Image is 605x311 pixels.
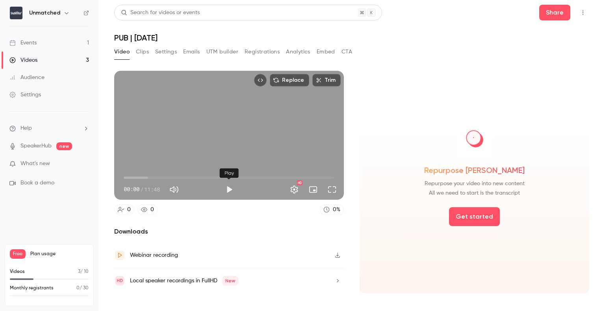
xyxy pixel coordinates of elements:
[114,33,589,42] h1: PUB | [DATE]
[121,9,200,17] div: Search for videos or events
[220,168,239,178] div: Play
[137,204,158,215] a: 0
[124,185,160,193] div: 00:00
[312,74,341,86] button: Trim
[424,165,525,176] span: Repurpose [PERSON_NAME]
[9,74,45,81] div: Audience
[10,249,26,259] span: Free
[56,142,72,150] span: new
[245,46,280,58] button: Registrations
[9,124,89,132] li: help-dropdown-opener
[577,6,589,19] button: Top Bar Actions
[333,206,340,214] div: 0 %
[29,9,60,17] h6: Unmatched
[130,250,178,260] div: Webinar recording
[9,39,37,47] div: Events
[539,5,570,20] button: Share
[30,251,89,257] span: Plan usage
[20,142,52,150] a: SpeakerHub
[76,286,80,291] span: 0
[9,56,37,64] div: Videos
[127,206,131,214] div: 0
[78,269,80,274] span: 3
[144,185,160,193] span: 11:48
[140,185,143,193] span: /
[222,276,238,285] span: New
[114,46,130,58] button: Video
[341,46,352,58] button: CTA
[221,182,237,197] button: Play
[10,268,25,275] p: Videos
[20,124,32,132] span: Help
[76,285,89,292] p: / 30
[20,179,54,187] span: Book a demo
[254,74,267,86] button: Embed video
[9,91,41,99] div: Settings
[449,207,500,226] button: Get started
[305,182,321,197] button: Turn on miniplayer
[155,46,177,58] button: Settings
[183,46,200,58] button: Emails
[114,204,134,215] a: 0
[320,204,344,215] a: 0%
[317,46,335,58] button: Embed
[10,7,22,19] img: Unmatched
[425,179,525,198] span: Repurpose your video into new content All we need to start is the transcript
[324,182,340,197] button: Full screen
[114,227,344,236] h2: Downloads
[286,182,302,197] button: Settings
[297,180,302,185] div: HD
[124,185,139,193] span: 00:00
[78,268,89,275] p: / 10
[20,160,50,168] span: What's new
[130,276,238,285] div: Local speaker recordings in FullHD
[286,46,310,58] button: Analytics
[10,285,54,292] p: Monthly registrants
[206,46,238,58] button: UTM builder
[166,182,182,197] button: Mute
[270,74,309,86] button: Replace
[150,206,154,214] div: 0
[136,46,149,58] button: Clips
